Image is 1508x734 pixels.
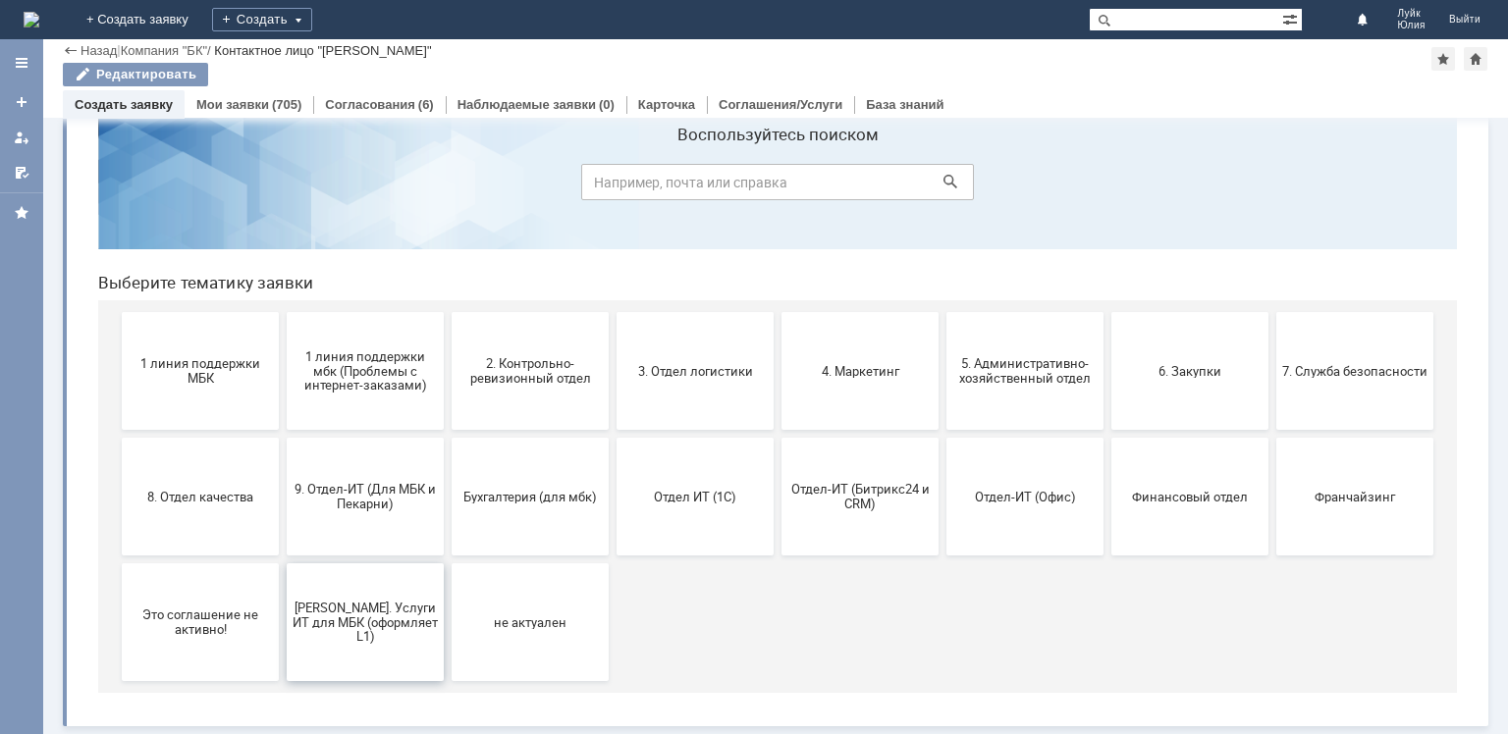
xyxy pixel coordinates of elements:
[325,97,415,112] a: Согласования
[1029,236,1186,353] button: 6. Закупки
[210,272,355,316] span: 1 линия поддержки мбк (Проблемы с интернет-заказами)
[1035,412,1180,427] span: Финансовый отдел
[6,122,37,153] a: Мои заявки
[45,531,190,560] span: Это соглашение не активно!
[16,196,1374,216] header: Выберите тематику заявки
[45,280,190,309] span: 1 линия поддержки МБК
[870,280,1015,309] span: 5. Административно-хозяйственный отдел
[699,236,856,353] button: 4. Маркетинг
[210,405,355,435] span: 9. Отдел-ИТ (Для МБК и Пекарни)
[638,97,695,112] a: Карточка
[39,236,196,353] button: 1 линия поддержки МБК
[375,412,520,427] span: Бухгалтерия (для мбк)
[375,280,520,309] span: 2. Контрольно-ревизионный отдел
[540,412,685,427] span: Отдел ИТ (1С)
[24,12,39,27] a: Перейти на домашнюю страницу
[534,236,691,353] button: 3. Отдел логистики
[214,43,431,58] div: Контактное лицо "[PERSON_NAME]"
[1035,287,1180,301] span: 6. Закупки
[45,412,190,427] span: 8. Отдел качества
[75,97,173,112] a: Создать заявку
[705,287,850,301] span: 4. Маркетинг
[375,538,520,552] span: не актуален
[1282,9,1302,27] span: Расширенный поиск
[534,361,691,479] button: Отдел ИТ (1С)
[204,361,361,479] button: 9. Отдел-ИТ (Для МБК и Пекарни)
[864,361,1021,479] button: Отдел-ИТ (Офис)
[1029,361,1186,479] button: Финансовый отдел
[204,236,361,353] button: 1 линия поддержки мбк (Проблемы с интернет-заказами)
[369,487,526,604] button: не актуален
[117,42,120,57] div: |
[272,97,301,112] div: (705)
[418,97,434,112] div: (6)
[870,412,1015,427] span: Отдел-ИТ (Офис)
[499,48,891,68] label: Воспользуйтесь поиском
[864,236,1021,353] button: 5. Административно-хозяйственный отдел
[204,487,361,604] button: [PERSON_NAME]. Услуги ИТ для МБК (оформляет L1)
[210,523,355,567] span: [PERSON_NAME]. Услуги ИТ для МБК (оформляет L1)
[6,86,37,118] a: Создать заявку
[866,97,943,112] a: База знаний
[458,97,596,112] a: Наблюдаемые заявки
[369,361,526,479] button: Бухгалтерия (для мбк)
[1431,47,1455,71] div: Добавить в избранное
[540,287,685,301] span: 3. Отдел логистики
[499,87,891,124] input: Например, почта или справка
[121,43,215,58] div: /
[1194,361,1351,479] button: Франчайзинг
[1397,8,1426,20] span: Луйк
[39,487,196,604] button: Это соглашение не активно!
[24,12,39,27] img: logo
[705,405,850,435] span: Отдел-ИТ (Битрикс24 и CRM)
[369,236,526,353] button: 2. Контрольно-ревизионный отдел
[196,97,269,112] a: Мои заявки
[121,43,207,58] a: Компания "БК"
[719,97,842,112] a: Соглашения/Услуги
[1397,20,1426,31] span: Юлия
[39,361,196,479] button: 8. Отдел качества
[599,97,615,112] div: (0)
[212,8,312,31] div: Создать
[1194,236,1351,353] button: 7. Служба безопасности
[1200,287,1345,301] span: 7. Служба безопасности
[81,43,117,58] a: Назад
[699,361,856,479] button: Отдел-ИТ (Битрикс24 и CRM)
[1200,412,1345,427] span: Франчайзинг
[6,157,37,188] a: Мои согласования
[1464,47,1487,71] div: Сделать домашней страницей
